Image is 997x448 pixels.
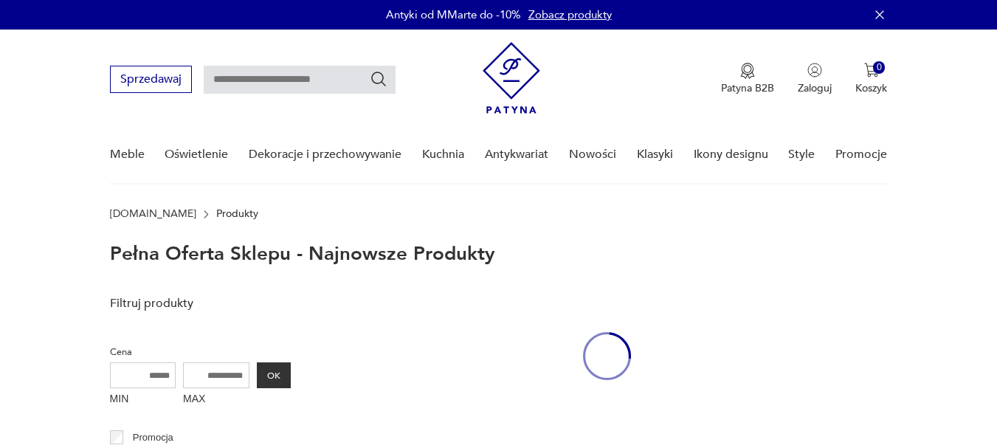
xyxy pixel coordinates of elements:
a: Klasyki [637,126,673,183]
img: Patyna - sklep z meblami i dekoracjami vintage [483,42,540,114]
a: Nowości [569,126,616,183]
p: Filtruj produkty [110,295,291,311]
button: Sprzedawaj [110,66,192,93]
img: Ikona koszyka [864,63,879,77]
img: Ikona medalu [740,63,755,79]
a: Antykwariat [485,126,548,183]
a: Ikony designu [694,126,768,183]
p: Koszyk [855,81,887,95]
img: Ikonka użytkownika [807,63,822,77]
label: MAX [183,388,249,412]
p: Produkty [216,208,258,220]
p: Zaloguj [798,81,832,95]
button: 0Koszyk [855,63,887,95]
a: Oświetlenie [165,126,228,183]
p: Antyki od MMarte do -10% [386,7,521,22]
a: Kuchnia [422,126,464,183]
p: Cena [110,344,291,360]
button: Zaloguj [798,63,832,95]
a: Style [788,126,815,183]
button: Szukaj [370,70,387,88]
a: Ikona medaluPatyna B2B [721,63,774,95]
a: Zobacz produkty [528,7,612,22]
a: Sprzedawaj [110,75,192,86]
p: Promocja [133,430,173,446]
a: [DOMAIN_NAME] [110,208,196,220]
label: MIN [110,388,176,412]
button: Patyna B2B [721,63,774,95]
a: Promocje [835,126,887,183]
div: oval-loading [583,288,631,424]
div: 0 [873,61,886,74]
h1: Pełna oferta sklepu - najnowsze produkty [110,244,495,264]
a: Meble [110,126,145,183]
button: OK [257,362,291,388]
a: Dekoracje i przechowywanie [249,126,401,183]
p: Patyna B2B [721,81,774,95]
